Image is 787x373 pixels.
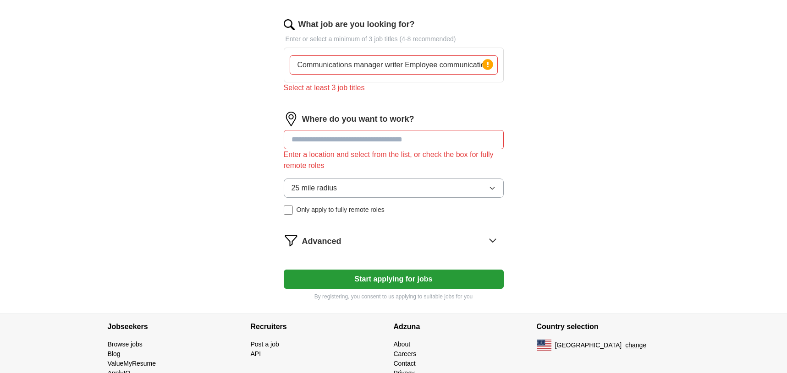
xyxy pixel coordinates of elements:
[251,350,261,357] a: API
[284,233,298,248] img: filter
[284,292,504,301] p: By registering, you consent to us applying to suitable jobs for you
[297,205,385,215] span: Only apply to fully remote roles
[251,341,279,348] a: Post a job
[284,205,293,215] input: Only apply to fully remote roles
[284,149,504,171] div: Enter a location and select from the list, or check the box for fully remote roles
[537,340,551,351] img: US flag
[284,34,504,44] p: Enter or select a minimum of 3 job titles (4-8 recommended)
[394,341,411,348] a: About
[302,235,341,248] span: Advanced
[284,112,298,126] img: location.png
[284,270,504,289] button: Start applying for jobs
[555,341,622,350] span: [GEOGRAPHIC_DATA]
[290,55,498,75] input: Type a job title and press enter
[537,314,680,340] h4: Country selection
[292,183,337,194] span: 25 mile radius
[108,350,121,357] a: Blog
[284,82,504,93] div: Select at least 3 job titles
[298,18,415,31] label: What job are you looking for?
[302,113,414,125] label: Where do you want to work?
[394,360,416,367] a: Contact
[108,341,143,348] a: Browse jobs
[284,178,504,198] button: 25 mile radius
[625,341,646,350] button: change
[108,360,156,367] a: ValueMyResume
[284,19,295,30] img: search.png
[394,350,417,357] a: Careers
